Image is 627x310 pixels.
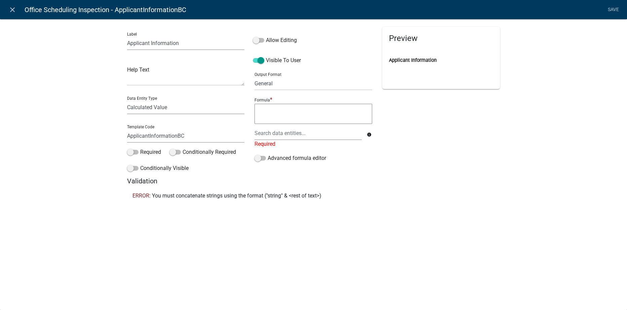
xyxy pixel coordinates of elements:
[254,154,326,162] label: Advanced formula editor
[254,126,361,140] input: Search data entities...
[127,177,500,185] h5: Validation
[367,132,371,137] i: info
[253,36,297,44] label: Allow Editing
[152,193,321,198] span: You must concatenate strings using the format ("string" & <rest of text>)
[253,56,301,64] label: Visible To User
[127,164,189,172] label: Conditionally Visible
[254,98,270,102] p: Formula
[8,6,16,14] i: close
[389,34,493,43] h5: Preview
[254,140,372,148] div: Required
[605,3,622,16] a: Save
[25,3,186,16] span: Office Scheduling Inspection - ApplicantInformationBC
[389,58,437,63] label: Applicant Information
[132,193,151,198] span: ERROR:
[169,148,236,156] label: Conditionally Required
[127,148,161,156] label: Required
